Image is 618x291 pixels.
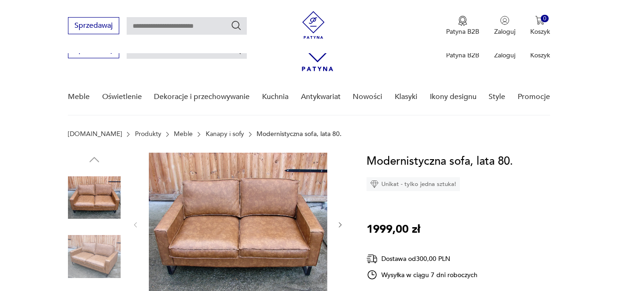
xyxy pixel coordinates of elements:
[458,16,467,26] img: Ikona medalu
[174,130,193,138] a: Meble
[395,79,417,115] a: Klasyki
[301,79,341,115] a: Antykwariat
[370,180,379,188] img: Ikona diamentu
[262,79,288,115] a: Kuchnia
[494,27,515,36] p: Zaloguj
[518,79,550,115] a: Promocje
[154,79,250,115] a: Dekoracje i przechowywanie
[500,16,509,25] img: Ikonka użytkownika
[430,79,477,115] a: Ikony designu
[300,11,327,39] img: Patyna - sklep z meblami i dekoracjami vintage
[530,27,550,36] p: Koszyk
[68,17,119,34] button: Sprzedawaj
[68,130,122,138] a: [DOMAIN_NAME]
[494,51,515,60] p: Zaloguj
[257,130,342,138] p: Modernistyczna sofa, lata 80.
[68,79,90,115] a: Meble
[530,16,550,36] button: 0Koszyk
[535,16,545,25] img: Ikona koszyka
[231,20,242,31] button: Szukaj
[367,253,378,265] img: Ikona dostawy
[367,221,420,238] p: 1999,00 zł
[446,27,479,36] p: Patyna B2B
[68,23,119,30] a: Sprzedawaj
[446,16,479,36] a: Ikona medaluPatyna B2B
[367,269,477,280] div: Wysyłka w ciągu 7 dni roboczych
[68,171,121,224] img: Zdjęcie produktu Modernistyczna sofa, lata 80.
[446,16,479,36] button: Patyna B2B
[494,16,515,36] button: Zaloguj
[489,79,505,115] a: Style
[353,79,382,115] a: Nowości
[68,47,119,54] a: Sprzedawaj
[135,130,161,138] a: Produkty
[102,79,142,115] a: Oświetlenie
[367,253,477,265] div: Dostawa od 300,00 PLN
[446,51,479,60] p: Patyna B2B
[367,177,460,191] div: Unikat - tylko jedna sztuka!
[367,153,513,170] h1: Modernistyczna sofa, lata 80.
[530,51,550,60] p: Koszyk
[68,230,121,283] img: Zdjęcie produktu Modernistyczna sofa, lata 80.
[541,15,549,23] div: 0
[206,130,244,138] a: Kanapy i sofy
